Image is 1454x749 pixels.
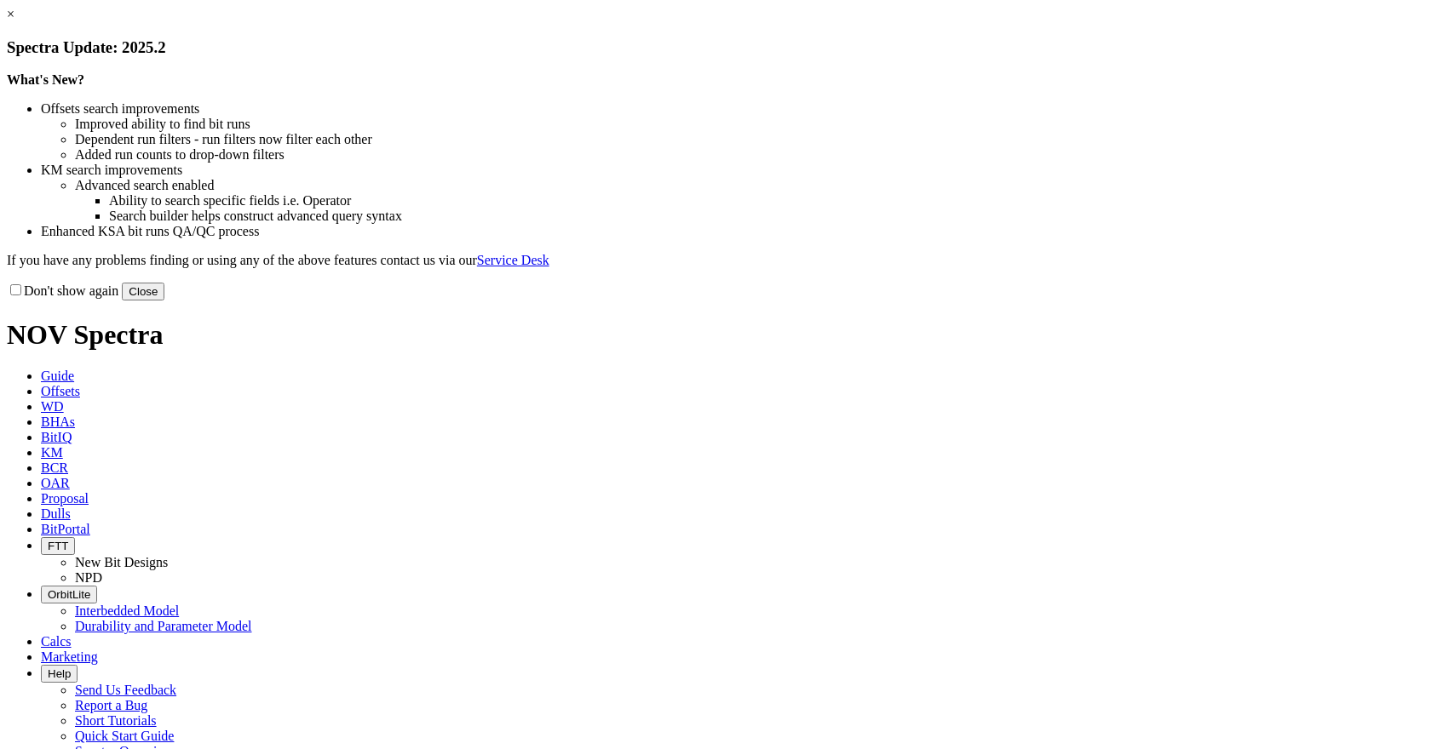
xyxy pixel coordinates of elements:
[48,540,68,552] span: FTT
[75,729,174,743] a: Quick Start Guide
[41,634,72,649] span: Calcs
[7,38,1447,57] h3: Spectra Update: 2025.2
[41,491,89,506] span: Proposal
[75,132,1447,147] li: Dependent run filters - run filters now filter each other
[109,193,1447,209] li: Ability to search specific fields i.e. Operator
[41,460,68,475] span: BCR
[41,399,64,414] span: WD
[41,430,72,444] span: BitIQ
[75,178,1447,193] li: Advanced search enabled
[7,253,1447,268] p: If you have any problems finding or using any of the above features contact us via our
[41,522,90,536] span: BitPortal
[122,283,164,300] button: Close
[75,603,179,618] a: Interbedded Model
[41,415,75,429] span: BHAs
[75,698,147,712] a: Report a Bug
[41,384,80,398] span: Offsets
[41,649,98,664] span: Marketing
[41,369,74,383] span: Guide
[41,506,71,521] span: Dulls
[75,683,176,697] a: Send Us Feedback
[41,163,1447,178] li: KM search improvements
[48,588,90,601] span: OrbitLite
[109,209,1447,224] li: Search builder helps construct advanced query syntax
[41,445,63,460] span: KM
[41,476,70,490] span: OAR
[75,117,1447,132] li: Improved ability to find bit runs
[10,284,21,295] input: Don't show again
[41,101,1447,117] li: Offsets search improvements
[48,667,71,680] span: Help
[7,283,118,298] label: Don't show again
[7,72,84,87] strong: What's New?
[75,570,102,585] a: NPD
[75,555,168,569] a: New Bit Designs
[7,319,1447,351] h1: NOV Spectra
[75,147,1447,163] li: Added run counts to drop-down filters
[7,7,14,21] a: ×
[41,224,1447,239] li: Enhanced KSA bit runs QA/QC process
[75,713,157,728] a: Short Tutorials
[477,253,549,267] a: Service Desk
[75,619,252,633] a: Durability and Parameter Model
